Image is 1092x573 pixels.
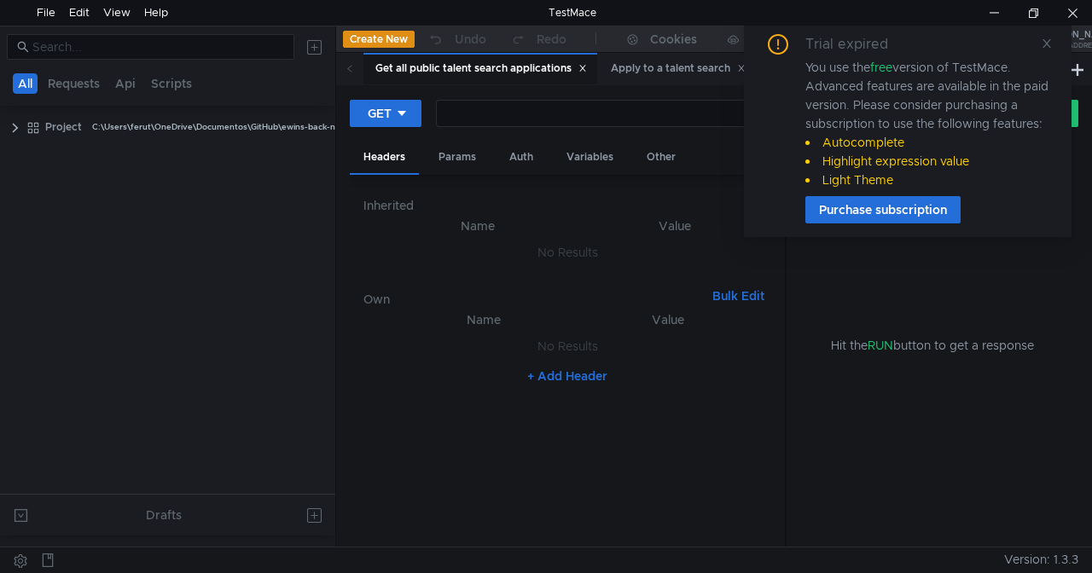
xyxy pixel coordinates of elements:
[870,60,892,75] span: free
[831,336,1034,355] span: Hit the button to get a response
[363,289,706,310] h6: Own
[350,100,421,127] button: GET
[805,34,909,55] div: Trial expired
[363,195,772,216] h6: Inherited
[13,73,38,94] button: All
[578,216,771,236] th: Value
[45,114,82,140] div: Project
[391,310,578,330] th: Name
[425,142,490,173] div: Params
[77,544,123,570] div: Scratch 1
[706,286,771,306] button: Bulk Edit
[350,142,419,175] div: Headers
[805,171,1051,189] li: Light Theme
[537,29,566,49] div: Redo
[537,339,598,354] nz-embed-empty: No Results
[146,505,182,525] div: Drafts
[498,26,578,52] button: Redo
[496,142,547,173] div: Auth
[578,310,758,330] th: Value
[805,152,1051,171] li: Highlight expression value
[377,216,578,236] th: Name
[520,366,614,386] button: + Add Header
[633,142,689,173] div: Other
[805,196,961,223] button: Purchase subscription
[415,26,498,52] button: Undo
[611,60,746,78] div: Apply to a talent search
[32,38,284,56] input: Search...
[1004,547,1078,572] span: Version: 1.3.3
[805,133,1051,152] li: Autocomplete
[868,338,893,353] span: RUN
[650,29,697,49] div: Cookies
[805,58,1051,189] div: You use the version of TestMace. Advanced features are available in the paid version. Please cons...
[553,142,627,173] div: Variables
[45,544,67,570] span: GET
[43,73,105,94] button: Requests
[375,60,587,78] div: Get all public talent search applications
[110,73,141,94] button: Api
[92,114,402,140] div: C:\Users\ferut\OneDrive\Documentos\GitHub\ewins-back-nest\docs\Project
[455,29,486,49] div: Undo
[343,31,415,48] button: Create New
[537,245,598,260] nz-embed-empty: No Results
[146,73,197,94] button: Scripts
[368,104,392,123] div: GET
